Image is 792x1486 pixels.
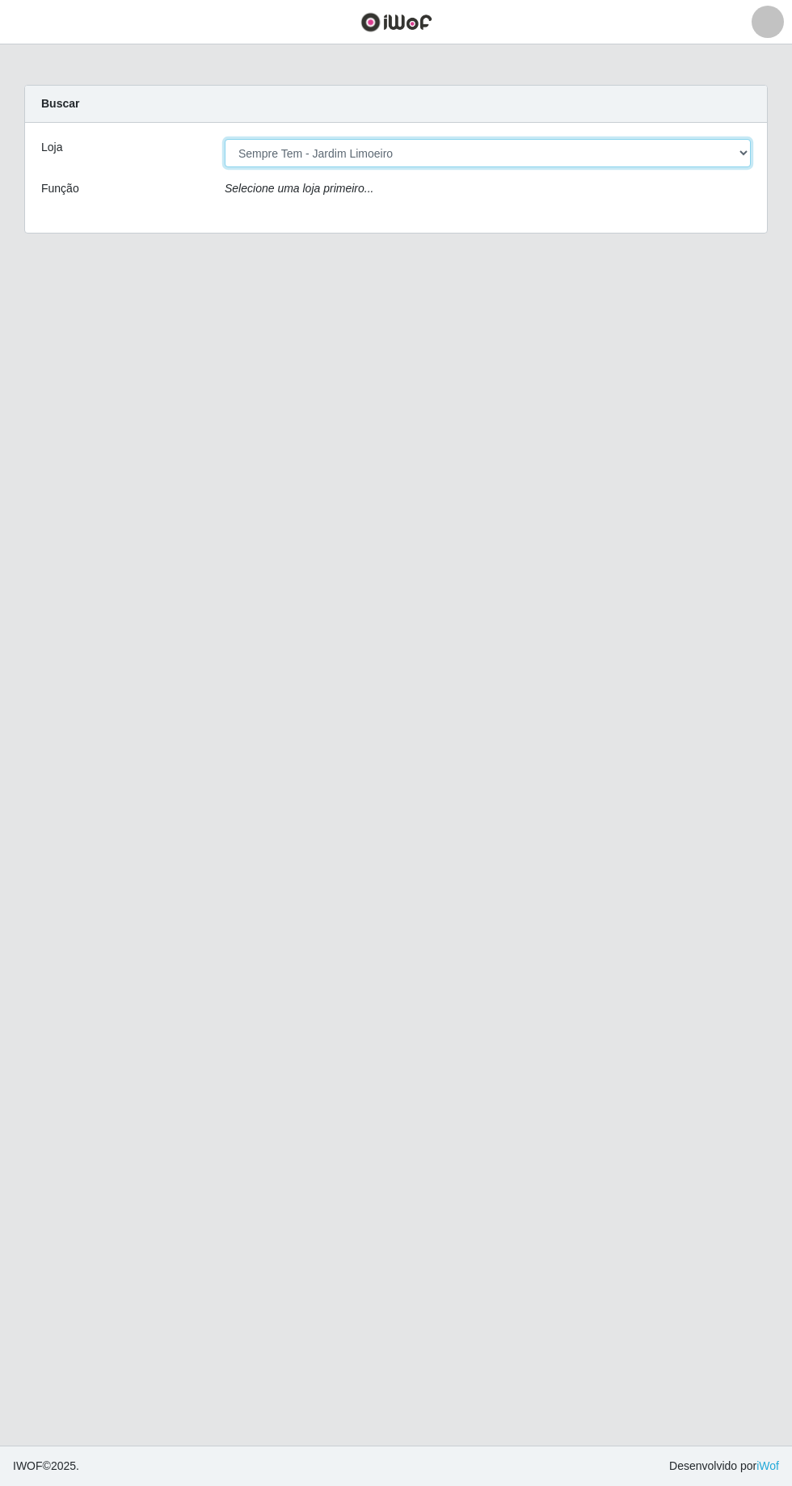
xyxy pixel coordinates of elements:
[669,1458,779,1475] span: Desenvolvido por
[13,1458,79,1475] span: © 2025 .
[756,1459,779,1472] a: iWof
[41,139,62,156] label: Loja
[13,1459,43,1472] span: IWOF
[225,182,373,195] i: Selecione uma loja primeiro...
[41,97,79,110] strong: Buscar
[360,12,432,32] img: CoreUI Logo
[41,180,79,197] label: Função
